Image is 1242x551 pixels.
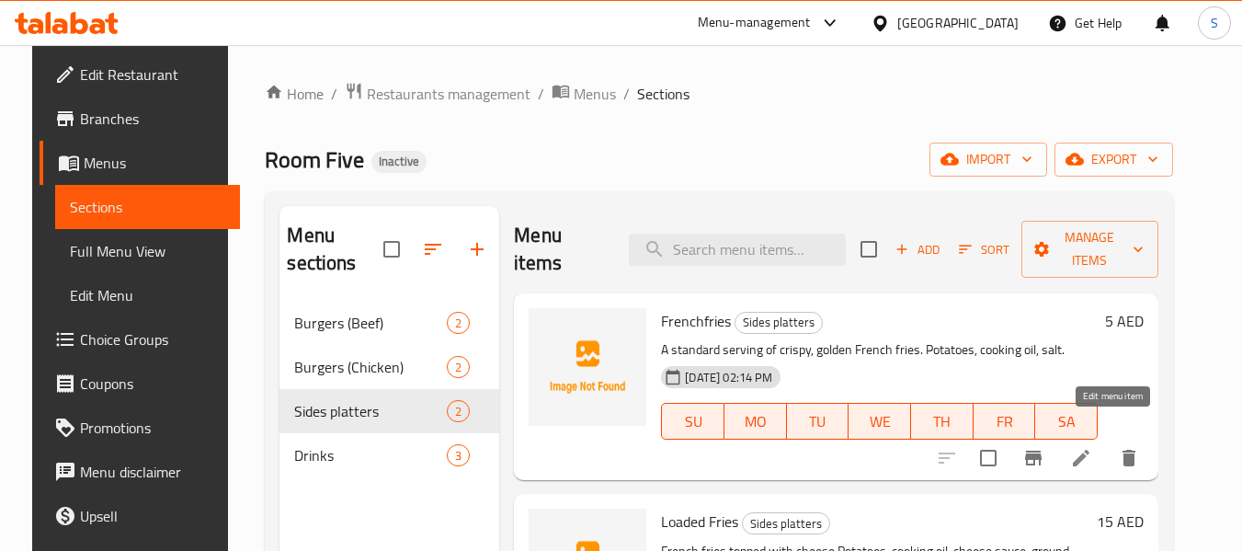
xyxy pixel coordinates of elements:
[80,505,225,527] span: Upsell
[371,154,427,169] span: Inactive
[735,312,822,333] span: Sides platters
[80,63,225,86] span: Edit Restaurant
[1043,408,1090,435] span: SA
[265,82,1173,106] nav: breadcrumb
[888,235,947,264] span: Add item
[279,433,499,477] div: Drinks3
[849,403,911,440] button: WE
[732,408,780,435] span: MO
[969,439,1008,477] span: Select to update
[294,312,447,334] span: Burgers (Beef)
[974,403,1036,440] button: FR
[331,83,337,105] li: /
[279,389,499,433] div: Sides platters2
[538,83,544,105] li: /
[849,230,888,269] span: Select section
[552,82,616,106] a: Menus
[279,293,499,485] nav: Menu sections
[294,356,447,378] span: Burgers (Chicken)
[455,227,499,271] button: Add section
[1011,436,1055,480] button: Branch-specific-item
[70,240,225,262] span: Full Menu View
[80,373,225,395] span: Coupons
[947,235,1021,264] span: Sort items
[294,444,447,466] span: Drinks
[80,417,225,439] span: Promotions
[1097,509,1144,534] h6: 15 AED
[918,408,966,435] span: TH
[743,513,829,534] span: Sides platters
[514,222,607,277] h2: Menu items
[954,235,1014,264] button: Sort
[959,239,1009,260] span: Sort
[40,52,240,97] a: Edit Restaurant
[1069,148,1158,171] span: export
[287,222,383,277] h2: Menu sections
[678,369,780,386] span: [DATE] 02:14 PM
[55,229,240,273] a: Full Menu View
[80,328,225,350] span: Choice Groups
[265,139,364,180] span: Room Five
[40,141,240,185] a: Menus
[40,362,240,406] a: Coupons
[1107,436,1151,480] button: delete
[1021,221,1158,278] button: Manage items
[294,400,447,422] span: Sides platters
[981,408,1029,435] span: FR
[40,494,240,538] a: Upsell
[40,406,240,450] a: Promotions
[629,234,846,266] input: search
[735,312,823,334] div: Sides platters
[888,235,947,264] button: Add
[661,307,731,335] span: Frenchfries
[724,403,787,440] button: MO
[367,83,530,105] span: Restaurants management
[911,403,974,440] button: TH
[1105,308,1144,334] h6: 5 AED
[742,512,830,534] div: Sides platters
[371,151,427,173] div: Inactive
[856,408,904,435] span: WE
[448,447,469,465] span: 3
[70,284,225,306] span: Edit Menu
[661,403,724,440] button: SU
[448,403,469,420] span: 2
[411,227,455,271] span: Sort sections
[1036,226,1144,272] span: Manage items
[447,356,470,378] div: items
[80,461,225,483] span: Menu disclaimer
[372,230,411,269] span: Select all sections
[55,185,240,229] a: Sections
[279,301,499,345] div: Burgers (Beef)2
[70,196,225,218] span: Sections
[574,83,616,105] span: Menus
[40,450,240,494] a: Menu disclaimer
[448,315,469,332] span: 2
[1035,403,1098,440] button: SA
[40,97,240,141] a: Branches
[929,143,1047,177] button: import
[265,83,324,105] a: Home
[698,12,811,34] div: Menu-management
[794,408,842,435] span: TU
[447,312,470,334] div: items
[637,83,689,105] span: Sections
[787,403,849,440] button: TU
[669,408,717,435] span: SU
[345,82,530,106] a: Restaurants management
[529,308,646,426] img: Frenchfries
[897,13,1019,33] div: [GEOGRAPHIC_DATA]
[55,273,240,317] a: Edit Menu
[623,83,630,105] li: /
[448,359,469,376] span: 2
[661,508,738,535] span: Loaded Fries
[279,345,499,389] div: Burgers (Chicken)2
[80,108,225,130] span: Branches
[944,148,1032,171] span: import
[661,339,1098,362] p: A standard serving of crispy, golden French fries. Potatoes, cooking oil, salt.
[40,317,240,362] a: Choice Groups
[84,152,225,174] span: Menus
